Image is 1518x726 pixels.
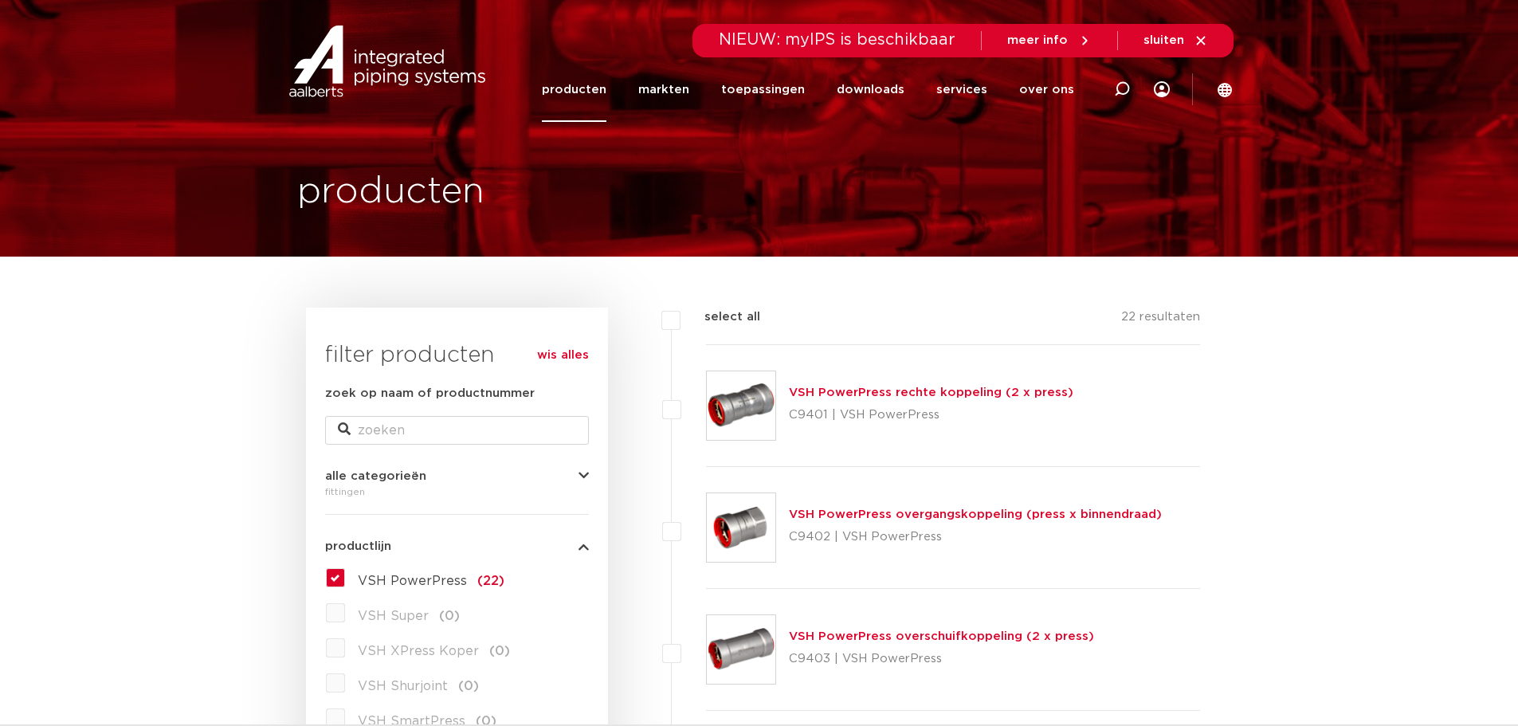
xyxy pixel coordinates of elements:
[789,387,1073,398] a: VSH PowerPress rechte koppeling (2 x press)
[638,57,689,122] a: markten
[681,308,760,327] label: select all
[542,57,1074,122] nav: Menu
[721,57,805,122] a: toepassingen
[789,508,1162,520] a: VSH PowerPress overgangskoppeling (press x binnendraad)
[358,610,429,622] span: VSH Super
[458,680,479,693] span: (0)
[439,610,460,622] span: (0)
[789,630,1094,642] a: VSH PowerPress overschuifkoppeling (2 x press)
[707,371,775,440] img: Thumbnail for VSH PowerPress rechte koppeling (2 x press)
[1007,33,1092,48] a: meer info
[325,540,391,552] span: productlijn
[537,346,589,365] a: wis alles
[1007,34,1068,46] span: meer info
[789,524,1162,550] p: C9402 | VSH PowerPress
[542,57,606,122] a: producten
[325,482,589,501] div: fittingen
[325,416,589,445] input: zoeken
[1019,57,1074,122] a: over ons
[477,575,504,587] span: (22)
[1121,308,1200,332] p: 22 resultaten
[325,470,426,482] span: alle categorieën
[789,646,1094,672] p: C9403 | VSH PowerPress
[358,575,467,587] span: VSH PowerPress
[837,57,904,122] a: downloads
[325,540,589,552] button: productlijn
[325,470,589,482] button: alle categorieën
[936,57,987,122] a: services
[1154,57,1170,122] div: my IPS
[707,493,775,562] img: Thumbnail for VSH PowerPress overgangskoppeling (press x binnendraad)
[707,615,775,684] img: Thumbnail for VSH PowerPress overschuifkoppeling (2 x press)
[719,32,955,48] span: NIEUW: myIPS is beschikbaar
[489,645,510,657] span: (0)
[358,645,479,657] span: VSH XPress Koper
[325,339,589,371] h3: filter producten
[358,680,448,693] span: VSH Shurjoint
[297,167,484,218] h1: producten
[789,402,1073,428] p: C9401 | VSH PowerPress
[1143,34,1184,46] span: sluiten
[1143,33,1208,48] a: sluiten
[325,384,535,403] label: zoek op naam of productnummer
